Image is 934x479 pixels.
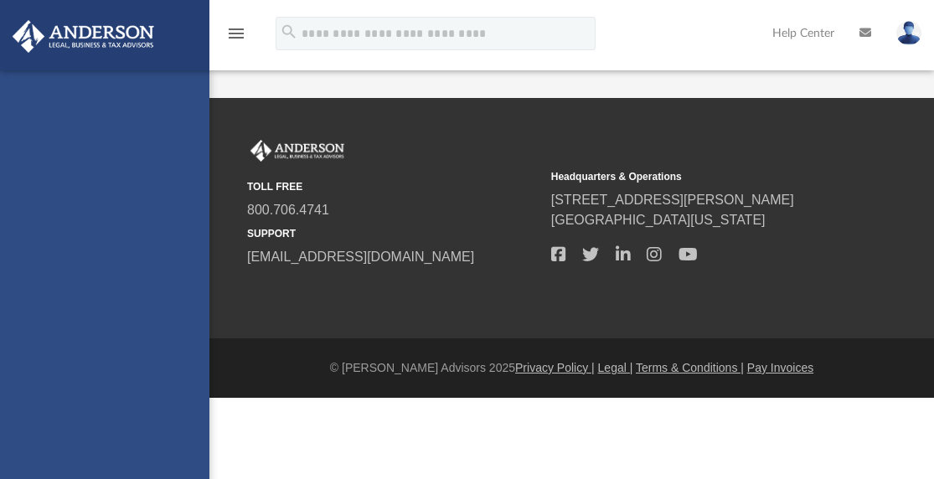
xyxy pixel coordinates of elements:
a: [STREET_ADDRESS][PERSON_NAME] [551,193,794,207]
small: TOLL FREE [247,179,539,194]
div: © [PERSON_NAME] Advisors 2025 [209,359,934,377]
a: [EMAIL_ADDRESS][DOMAIN_NAME] [247,250,474,264]
a: [GEOGRAPHIC_DATA][US_STATE] [551,213,766,227]
a: 800.706.4741 [247,203,329,217]
img: Anderson Advisors Platinum Portal [247,140,348,162]
i: search [280,23,298,41]
a: Pay Invoices [747,361,813,374]
img: Anderson Advisors Platinum Portal [8,20,159,53]
img: User Pic [896,21,921,45]
a: Terms & Conditions | [636,361,744,374]
a: menu [226,32,246,44]
a: Legal | [598,361,633,374]
small: Headquarters & Operations [551,169,844,184]
i: menu [226,23,246,44]
small: SUPPORT [247,226,539,241]
a: Privacy Policy | [515,361,595,374]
